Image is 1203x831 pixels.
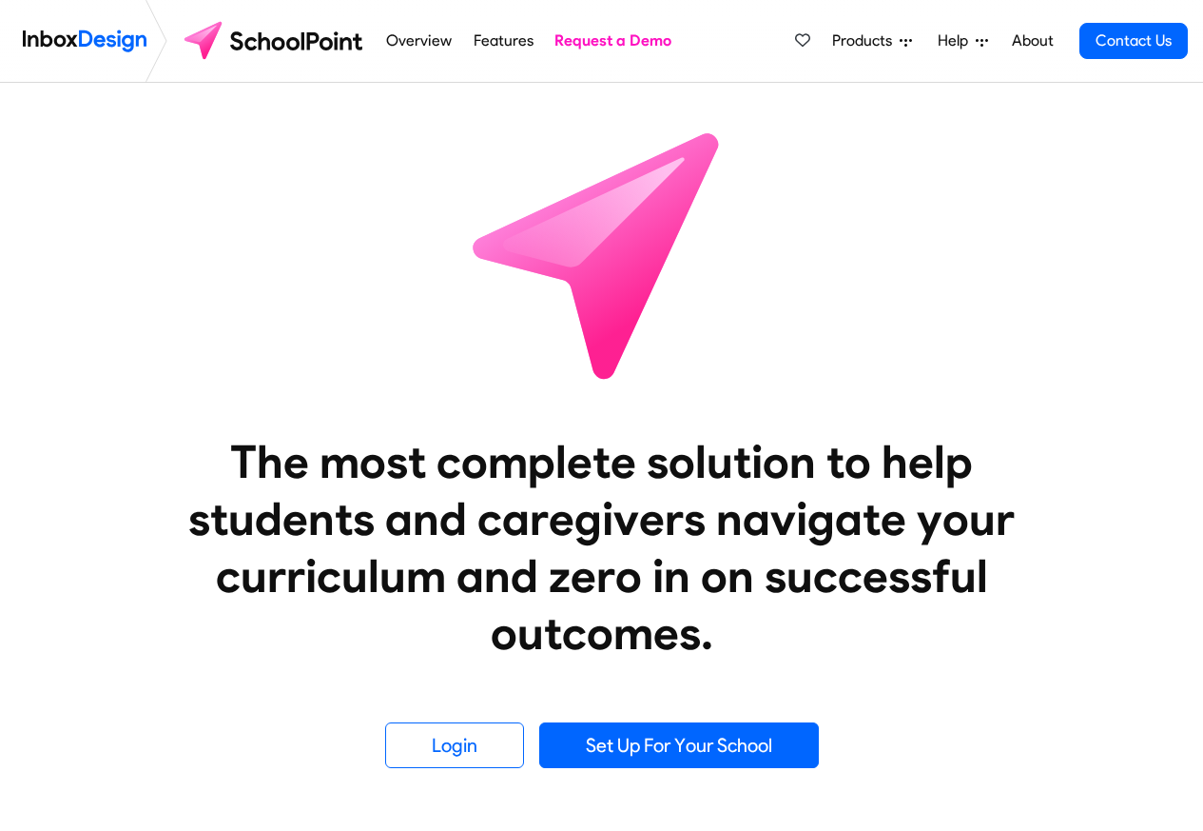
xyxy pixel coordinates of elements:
[539,722,819,768] a: Set Up For Your School
[431,83,773,425] img: icon_schoolpoint.svg
[385,722,524,768] a: Login
[1006,22,1058,60] a: About
[832,30,900,52] span: Products
[550,22,677,60] a: Request a Demo
[175,18,376,64] img: schoolpoint logo
[468,22,538,60] a: Features
[938,30,976,52] span: Help
[150,433,1054,662] heading: The most complete solution to help students and caregivers navigate your curriculum and zero in o...
[381,22,457,60] a: Overview
[930,22,996,60] a: Help
[825,22,920,60] a: Products
[1079,23,1188,59] a: Contact Us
